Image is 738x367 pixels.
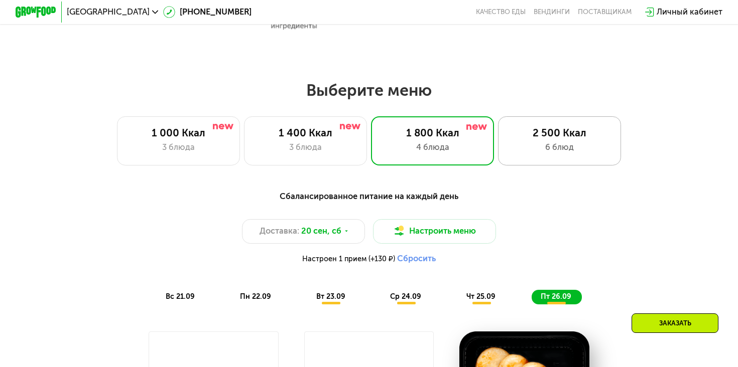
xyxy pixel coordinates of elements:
[302,256,395,263] span: Настроен 1 прием (+130 ₽)
[466,292,496,301] span: чт 25.09
[509,141,610,154] div: 6 блюд
[657,6,722,19] div: Личный кабинет
[390,292,421,301] span: ср 24.09
[260,225,299,238] span: Доставка:
[476,8,526,16] a: Качество еды
[128,127,229,139] div: 1 000 Ккал
[382,141,483,154] div: 4 блюда
[240,292,271,301] span: пн 22.09
[166,292,195,301] span: вс 21.09
[578,8,632,16] div: поставщикам
[316,292,345,301] span: вт 23.09
[509,127,610,139] div: 2 500 Ккал
[255,141,356,154] div: 3 блюда
[541,292,571,301] span: пт 26.09
[33,80,705,100] h2: Выберите меню
[66,190,673,203] div: Сбалансированное питание на каждый день
[373,219,496,244] button: Настроить меню
[382,127,483,139] div: 1 800 Ккал
[301,225,341,238] span: 20 сен, сб
[534,8,570,16] a: Вендинги
[632,313,718,333] div: Заказать
[67,8,150,16] span: [GEOGRAPHIC_DATA]
[255,127,356,139] div: 1 400 Ккал
[163,6,252,19] a: [PHONE_NUMBER]
[397,254,436,264] button: Сбросить
[128,141,229,154] div: 3 блюда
